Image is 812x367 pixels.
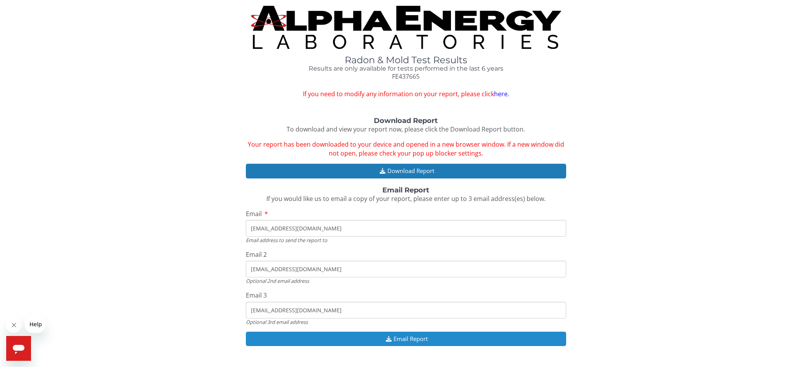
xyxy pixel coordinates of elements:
[246,319,566,325] div: Optional 3rd email address
[246,237,566,244] div: Email address to send the report to
[25,316,45,333] iframe: Message from company
[246,90,566,99] span: If you need to modify any information on your report, please click
[251,6,561,49] img: TightCrop.jpg
[6,317,22,333] iframe: Close message
[246,277,566,284] div: Optional 2nd email address
[246,55,566,65] h1: Radon & Mold Test Results
[246,332,566,346] button: Email Report
[246,65,566,72] h4: Results are only available for tests performed in the last 6 years
[246,164,566,178] button: Download Report
[266,194,546,203] span: If you would like us to email a copy of your report, please enter up to 3 email address(es) below.
[392,72,420,81] span: FE437665
[287,125,525,133] span: To download and view your report now, please click the Download Report button.
[246,250,267,259] span: Email 2
[246,209,262,218] span: Email
[382,186,429,194] strong: Email Report
[374,116,438,125] strong: Download Report
[246,291,267,299] span: Email 3
[248,140,564,158] span: Your report has been downloaded to your device and opened in a new browser window. If a new windo...
[494,90,509,98] a: here.
[6,336,31,361] iframe: Button to launch messaging window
